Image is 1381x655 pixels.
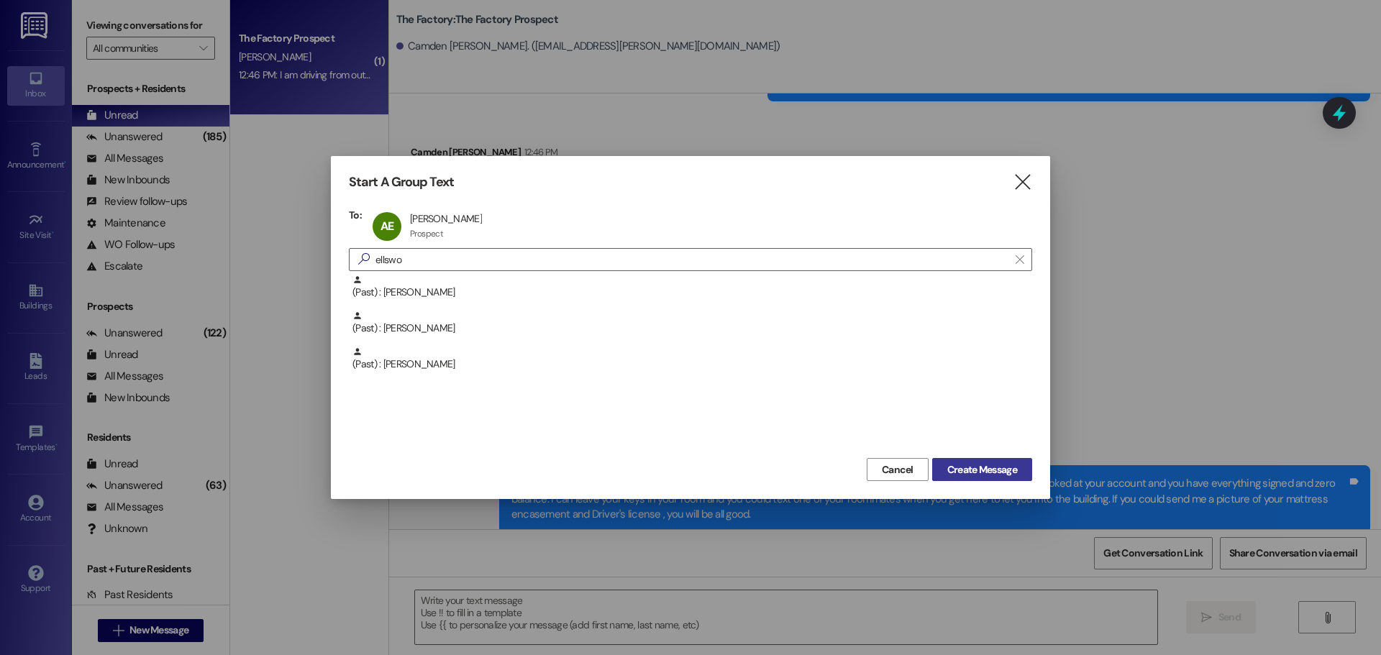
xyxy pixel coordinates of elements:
i:  [1013,175,1032,190]
div: (Past) : [PERSON_NAME] [352,311,1032,336]
i:  [352,252,375,267]
h3: To: [349,209,362,221]
div: Prospect [410,228,443,239]
div: (Past) : [PERSON_NAME] [349,275,1032,311]
span: Create Message [947,462,1017,477]
button: Create Message [932,458,1032,481]
span: Cancel [882,462,913,477]
i:  [1016,254,1024,265]
div: (Past) : [PERSON_NAME] [349,311,1032,347]
span: AE [380,219,393,234]
h3: Start A Group Text [349,174,454,191]
input: Search for any contact or apartment [375,249,1008,270]
div: (Past) : [PERSON_NAME] [352,347,1032,372]
button: Clear text [1008,249,1031,270]
div: (Past) : [PERSON_NAME] [349,347,1032,383]
button: Cancel [867,458,929,481]
div: (Past) : [PERSON_NAME] [352,275,1032,300]
div: [PERSON_NAME] [410,212,482,225]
